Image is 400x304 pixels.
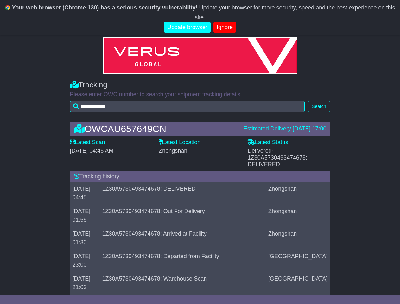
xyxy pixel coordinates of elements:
[70,205,100,227] td: [DATE] 01:58
[213,22,236,33] a: Ignore
[308,101,330,112] button: Search
[100,227,266,250] td: 1Z30A5730493474678: Arrived at Facility
[103,37,297,74] img: GetCustomerLogo
[266,205,330,227] td: Zhongshan
[70,182,100,205] td: [DATE] 04:45
[248,139,288,146] label: Latest Status
[12,4,198,11] b: Your web browser (Chrome 130) has a serious security vulnerability!
[70,139,105,146] label: Latest Scan
[70,91,330,98] p: Please enter OWC number to search your shipment tracking details.
[248,148,307,168] span: Delivered
[244,125,327,132] div: Estimated Delivery [DATE] 17:00
[266,250,330,272] td: [GEOGRAPHIC_DATA]
[70,272,100,294] td: [DATE] 21:03
[100,205,266,227] td: 1Z30A5730493474678: Out For Delivery
[100,250,266,272] td: 1Z30A5730493474678: Departed from Facility
[266,227,330,250] td: Zhongshan
[70,148,114,154] span: [DATE] 04:45 AM
[70,171,330,182] div: Tracking history
[100,272,266,294] td: 1Z30A5730493474678: Warehouse Scan
[70,80,330,90] div: Tracking
[195,4,395,21] span: Update your browser for more security, speed and the best experience on this site.
[164,22,211,33] a: Update browser
[266,272,330,294] td: [GEOGRAPHIC_DATA]
[159,148,187,154] span: Zhongshan
[70,250,100,272] td: [DATE] 23:00
[100,182,266,205] td: 1Z30A5730493474678: DELIVERED
[70,227,100,250] td: [DATE] 01:30
[248,148,307,168] span: - 1Z30A5730493474678: DELIVERED
[71,123,240,134] div: OWCAU657649CN
[266,182,330,205] td: Zhongshan
[159,139,200,146] label: Latest Location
